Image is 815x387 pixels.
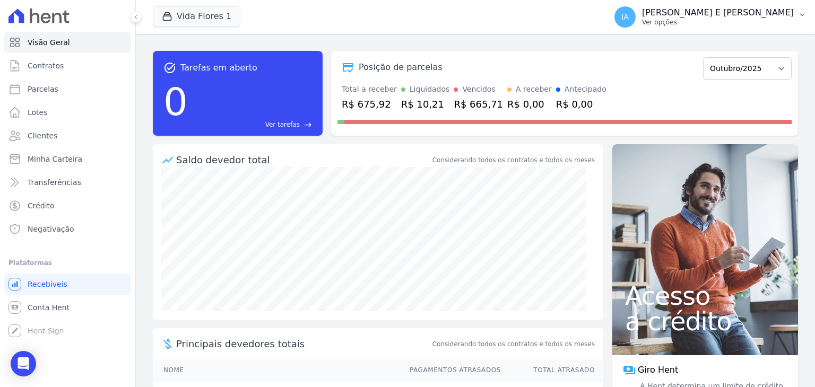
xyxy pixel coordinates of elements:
[342,84,397,95] div: Total a receber
[11,351,36,376] div: Open Intercom Messenger
[28,107,48,118] span: Lotes
[516,84,552,95] div: A receber
[4,55,131,76] a: Contratos
[176,337,430,351] span: Principais devedores totais
[462,84,495,95] div: Vencidos
[28,60,64,71] span: Contratos
[28,37,70,48] span: Visão Geral
[28,279,67,289] span: Recebíveis
[153,6,240,27] button: Vida Flores 1
[642,18,794,27] p: Ver opções
[4,125,131,146] a: Clientes
[507,97,552,111] div: R$ 0,00
[4,297,131,318] a: Conta Hent
[642,7,794,18] p: [PERSON_NAME] E [PERSON_NAME]
[265,120,300,129] span: Ver tarefas
[163,74,188,129] div: 0
[4,195,131,216] a: Crédito
[621,13,629,21] span: IA
[454,97,503,111] div: R$ 665,71
[606,2,815,32] button: IA [PERSON_NAME] E [PERSON_NAME] Ver opções
[153,359,400,381] th: Nome
[432,155,595,165] div: Considerando todos os contratos e todos os meses
[28,130,57,141] span: Clientes
[4,32,131,53] a: Visão Geral
[400,359,501,381] th: Pagamentos Atrasados
[304,121,312,129] span: east
[359,61,443,74] div: Posição de parcelas
[180,61,257,74] span: Tarefas em aberto
[192,120,312,129] a: Ver tarefas east
[342,97,397,111] div: R$ 675,92
[28,84,58,94] span: Parcelas
[625,283,785,309] span: Acesso
[8,257,127,269] div: Plataformas
[28,224,74,234] span: Negativação
[565,84,606,95] div: Antecipado
[4,148,131,170] a: Minha Carteira
[28,200,55,211] span: Crédito
[4,102,131,123] a: Lotes
[401,97,450,111] div: R$ 10,21
[4,78,131,100] a: Parcelas
[4,218,131,240] a: Negativação
[432,339,595,349] span: Considerando todos os contratos e todos os meses
[28,154,82,164] span: Minha Carteira
[638,364,678,376] span: Giro Hent
[28,302,70,313] span: Conta Hent
[176,153,430,167] div: Saldo devedor total
[4,274,131,295] a: Recebíveis
[556,97,606,111] div: R$ 0,00
[28,177,81,188] span: Transferências
[163,61,176,74] span: task_alt
[625,309,785,334] span: a crédito
[4,172,131,193] a: Transferências
[410,84,450,95] div: Liquidados
[501,359,603,381] th: Total Atrasado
